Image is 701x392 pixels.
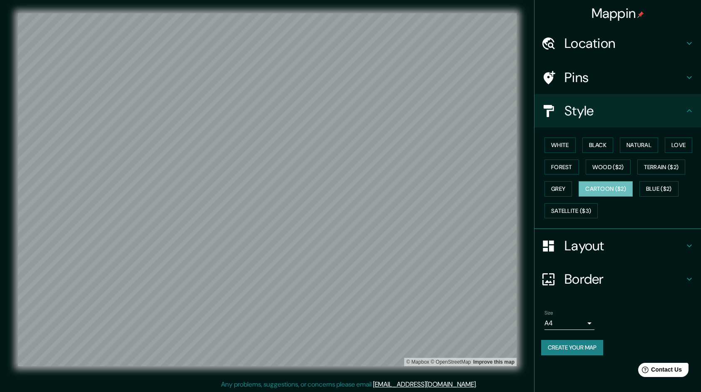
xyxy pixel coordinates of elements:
[221,380,477,390] p: Any problems, suggestions, or concerns please email .
[564,35,684,52] h4: Location
[620,137,658,153] button: Natural
[406,359,429,365] a: Mapbox
[544,137,576,153] button: White
[586,160,631,175] button: Wood ($2)
[582,137,614,153] button: Black
[564,271,684,287] h4: Border
[544,317,594,330] div: A4
[544,310,553,317] label: Size
[665,137,692,153] button: Love
[639,181,679,197] button: Blue ($2)
[534,262,701,296] div: Border
[544,160,579,175] button: Forest
[473,359,515,365] a: Map feedback
[534,27,701,60] div: Location
[18,13,517,366] canvas: Map
[637,160,686,175] button: Terrain ($2)
[477,380,478,390] div: .
[534,229,701,262] div: Layout
[637,11,644,18] img: pin-icon.png
[564,69,684,86] h4: Pins
[579,181,633,197] button: Cartoon ($2)
[534,94,701,127] div: Style
[373,380,476,389] a: [EMAIL_ADDRESS][DOMAIN_NAME]
[541,340,603,355] button: Create your map
[534,61,701,94] div: Pins
[564,237,684,254] h4: Layout
[430,359,471,365] a: OpenStreetMap
[544,181,572,197] button: Grey
[478,380,480,390] div: .
[592,5,644,22] h4: Mappin
[564,102,684,119] h4: Style
[627,360,692,383] iframe: Help widget launcher
[544,203,598,219] button: Satellite ($3)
